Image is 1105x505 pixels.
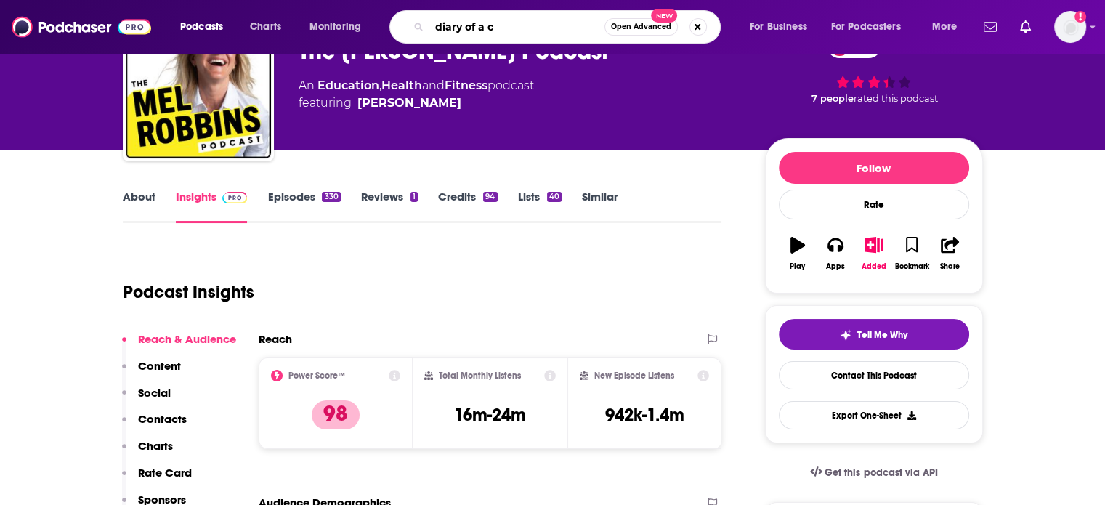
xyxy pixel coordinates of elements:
[240,15,290,39] a: Charts
[317,78,379,92] a: Education
[518,190,562,223] a: Lists40
[410,192,418,202] div: 1
[138,332,236,346] p: Reach & Audience
[138,412,187,426] p: Contacts
[790,262,805,271] div: Play
[831,17,901,37] span: For Podcasters
[857,329,907,341] span: Tell Me Why
[811,93,854,104] span: 7 people
[122,466,192,493] button: Rate Card
[547,192,562,202] div: 40
[126,13,271,158] img: The Mel Robbins Podcast
[922,15,975,39] button: open menu
[170,15,242,39] button: open menu
[750,17,807,37] span: For Business
[176,190,248,223] a: InsightsPodchaser Pro
[1054,11,1086,43] img: User Profile
[854,93,938,104] span: rated this podcast
[825,466,937,479] span: Get this podcast via API
[651,9,677,23] span: New
[122,359,181,386] button: Content
[309,17,361,37] span: Monitoring
[779,227,817,280] button: Play
[259,332,292,346] h2: Reach
[299,77,534,112] div: An podcast
[854,227,892,280] button: Added
[438,190,497,223] a: Credits94
[932,17,957,37] span: More
[381,78,422,92] a: Health
[779,401,969,429] button: Export One-Sheet
[779,190,969,219] div: Rate
[299,94,534,112] span: featuring
[1054,11,1086,43] span: Logged in as smeizlik
[798,455,950,490] a: Get this podcast via API
[180,17,223,37] span: Podcasts
[439,371,521,381] h2: Total Monthly Listens
[123,190,155,223] a: About
[267,190,340,223] a: Episodes330
[454,404,526,426] h3: 16m-24m
[403,10,734,44] div: Search podcasts, credits, & more...
[779,319,969,350] button: tell me why sparkleTell Me Why
[288,371,345,381] h2: Power Score™
[138,359,181,373] p: Content
[779,361,969,389] a: Contact This Podcast
[361,190,418,223] a: Reviews1
[138,466,192,480] p: Rate Card
[1014,15,1037,39] a: Show notifications dropdown
[322,192,340,202] div: 330
[611,23,671,31] span: Open Advanced
[250,17,281,37] span: Charts
[122,386,171,413] button: Social
[123,281,254,303] h1: Podcast Insights
[122,439,173,466] button: Charts
[862,262,886,271] div: Added
[840,329,851,341] img: tell me why sparkle
[822,15,922,39] button: open menu
[594,371,674,381] h2: New Episode Listens
[779,152,969,184] button: Follow
[826,262,845,271] div: Apps
[445,78,487,92] a: Fitness
[138,386,171,400] p: Social
[893,227,931,280] button: Bookmark
[740,15,825,39] button: open menu
[605,404,684,426] h3: 942k-1.4m
[138,439,173,453] p: Charts
[931,227,968,280] button: Share
[582,190,618,223] a: Similar
[1054,11,1086,43] button: Show profile menu
[122,332,236,359] button: Reach & Audience
[817,227,854,280] button: Apps
[422,78,445,92] span: and
[604,18,678,36] button: Open AdvancedNew
[765,23,983,113] div: 98 7 peoplerated this podcast
[1074,11,1086,23] svg: Add a profile image
[379,78,381,92] span: ,
[312,400,360,429] p: 98
[357,94,461,112] a: Mel Robbins
[122,412,187,439] button: Contacts
[978,15,1003,39] a: Show notifications dropdown
[299,15,380,39] button: open menu
[483,192,497,202] div: 94
[222,192,248,203] img: Podchaser Pro
[940,262,960,271] div: Share
[429,15,604,39] input: Search podcasts, credits, & more...
[12,13,151,41] img: Podchaser - Follow, Share and Rate Podcasts
[894,262,928,271] div: Bookmark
